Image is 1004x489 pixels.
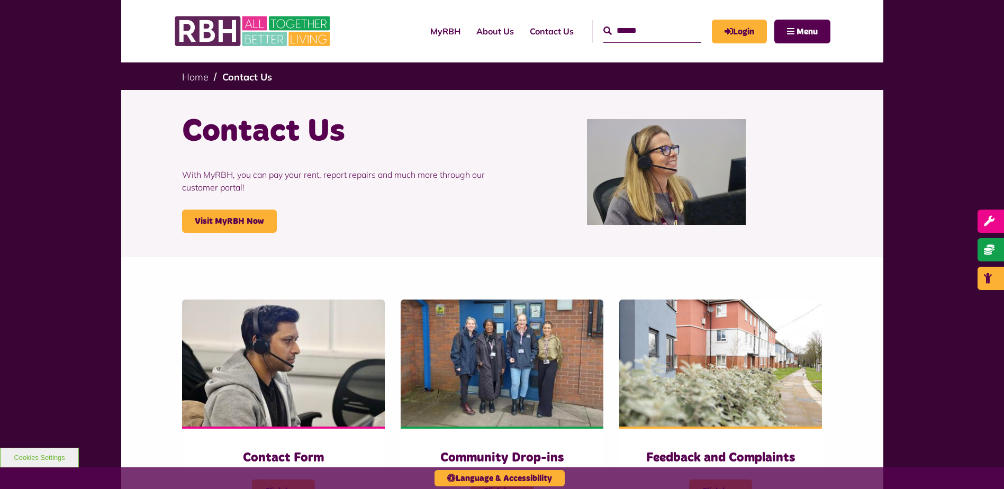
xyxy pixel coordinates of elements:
[182,71,209,83] a: Home
[182,111,494,152] h1: Contact Us
[182,300,385,427] img: Contact Centre February 2024 (4)
[619,300,822,427] img: SAZMEDIA RBH 22FEB24 97
[712,20,767,43] a: MyRBH
[182,210,277,233] a: Visit MyRBH Now
[222,71,272,83] a: Contact Us
[435,470,565,486] button: Language & Accessibility
[587,119,746,225] img: Contact Centre February 2024 (1)
[422,450,582,466] h3: Community Drop-ins
[401,300,603,427] img: Heywood Drop In 2024
[956,441,1004,489] iframe: Netcall Web Assistant for live chat
[522,17,582,46] a: Contact Us
[174,11,333,52] img: RBH
[422,17,468,46] a: MyRBH
[468,17,522,46] a: About Us
[640,450,801,466] h3: Feedback and Complaints
[774,20,830,43] button: Navigation
[203,450,364,466] h3: Contact Form
[797,28,818,36] span: Menu
[182,152,494,210] p: With MyRBH, you can pay your rent, report repairs and much more through our customer portal!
